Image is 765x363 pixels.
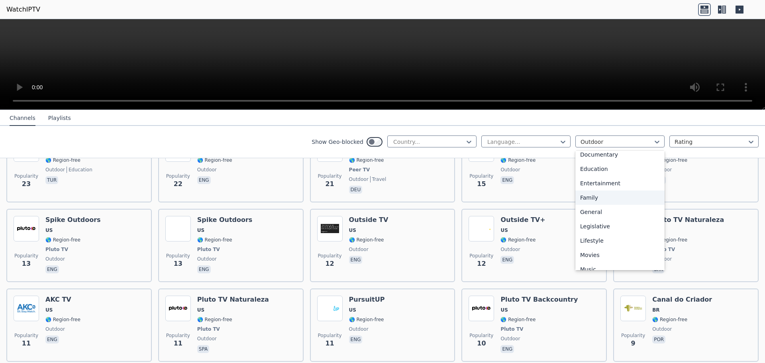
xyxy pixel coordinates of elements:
span: outdoor [197,167,217,173]
span: 🌎 Region-free [652,237,687,243]
span: Popularity [469,173,493,179]
span: outdoor [500,246,520,253]
p: eng [500,176,514,184]
img: Outside TV [317,216,343,241]
span: Popularity [166,173,190,179]
span: Pluto TV [197,326,220,332]
span: outdoor [45,326,65,332]
img: AKC TV [14,296,39,321]
img: Spike Outdoors [165,216,191,241]
span: 13 [22,259,31,269]
span: US [349,227,356,233]
h6: Pluto TV Naturaleza [197,296,269,304]
span: Pluto TV [500,326,523,332]
span: 13 [174,259,182,269]
span: Popularity [621,332,645,339]
a: WatchIPTV [6,5,40,14]
p: eng [349,336,363,343]
p: eng [197,176,211,184]
span: BR [652,307,659,313]
span: 21 [325,179,334,189]
p: eng [197,265,211,273]
div: Family [575,190,665,205]
h6: Pluto TV Backcountry [500,296,578,304]
p: eng [500,256,514,264]
button: Channels [10,111,35,126]
span: 10 [477,339,486,348]
span: 🌎 Region-free [45,316,80,323]
p: por [652,336,665,343]
span: Popularity [14,253,38,259]
h6: PursuitUP [349,296,385,304]
span: outdoor [500,167,520,173]
span: 🌎 Region-free [500,316,535,323]
span: US [197,307,204,313]
span: outdoor [500,336,520,342]
span: Peer TV [349,167,370,173]
span: outdoor [45,167,65,173]
span: education [67,167,92,173]
h6: AKC TV [45,296,80,304]
p: eng [500,345,514,353]
p: eng [45,265,59,273]
div: Documentary [575,147,665,162]
div: Entertainment [575,176,665,190]
span: 🌎 Region-free [349,237,384,243]
img: Canal do Criador [620,296,646,321]
span: Popularity [14,332,38,339]
span: 🌎 Region-free [45,157,80,163]
span: 12 [477,259,486,269]
span: Popularity [318,332,342,339]
span: Popularity [166,332,190,339]
span: 🌎 Region-free [652,316,687,323]
button: Playlists [48,111,71,126]
span: 22 [174,179,182,189]
span: 🌎 Region-free [197,237,232,243]
img: Outside TV+ [469,216,494,241]
span: 🌎 Region-free [500,237,535,243]
span: Pluto TV [197,246,220,253]
span: Popularity [469,253,493,259]
span: 🌎 Region-free [349,157,384,163]
p: tur [45,176,58,184]
div: Music [575,262,665,277]
span: 🌎 Region-free [197,157,232,163]
span: outdoor [349,246,369,253]
span: 🌎 Region-free [197,316,232,323]
div: Education [575,162,665,176]
img: Spike Outdoors [14,216,39,241]
div: General [575,205,665,219]
h6: Outside TV+ [500,216,545,224]
span: Popularity [14,173,38,179]
span: 23 [22,179,31,189]
span: Popularity [166,253,190,259]
span: US [45,227,53,233]
span: outdoor [652,326,672,332]
span: US [349,307,356,313]
span: 🌎 Region-free [349,316,384,323]
img: Pluto TV Backcountry [469,296,494,321]
span: 🌎 Region-free [500,157,535,163]
p: spa [197,345,209,353]
span: 11 [22,339,31,348]
span: 12 [325,259,334,269]
p: deu [349,186,363,194]
span: outdoor [197,336,217,342]
p: eng [349,256,363,264]
span: US [45,307,53,313]
h6: Spike Outdoors [197,216,253,224]
img: PursuitUP [317,296,343,321]
div: Legislative [575,219,665,233]
div: Movies [575,248,665,262]
span: US [500,307,508,313]
span: 🌎 Region-free [45,237,80,243]
h6: Outside TV [349,216,388,224]
div: Lifestyle [575,233,665,248]
span: US [197,227,204,233]
span: 11 [174,339,182,348]
h6: Canal do Criador [652,296,712,304]
span: outdoor [45,256,65,262]
h6: Pluto TV Naturaleza [652,216,724,224]
span: US [500,227,508,233]
h6: Spike Outdoors [45,216,101,224]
